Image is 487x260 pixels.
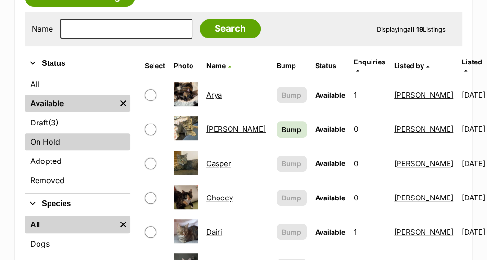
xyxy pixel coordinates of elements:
span: Listed [462,58,482,66]
strong: all 19 [407,25,423,33]
a: [PERSON_NAME] [394,124,453,134]
a: [PERSON_NAME] [206,124,266,134]
a: [PERSON_NAME] [394,193,453,202]
a: Removed [25,172,130,189]
a: Name [206,62,231,70]
input: Search [200,19,261,38]
button: Status [25,57,130,70]
span: Available [315,125,345,133]
span: Displaying Listings [377,25,446,33]
a: All [25,216,116,233]
span: Listed by [394,62,424,70]
th: Photo [170,54,202,77]
td: 0 [350,112,389,146]
th: Status [311,54,349,77]
a: [PERSON_NAME] [394,90,453,99]
button: Bump [277,156,307,172]
button: Bump [277,224,307,240]
span: (3) [48,117,59,128]
div: Status [25,74,130,193]
span: Bump [282,90,301,100]
a: Listed [462,58,482,74]
a: Dairi [206,227,222,236]
span: Bump [282,227,301,237]
a: Dogs [25,235,130,252]
td: 0 [350,181,389,214]
a: All [25,75,130,93]
a: Listed by [394,62,429,70]
a: Choccy [206,193,233,202]
a: [PERSON_NAME] [394,227,453,236]
a: Arya [206,90,222,99]
a: Draft [25,114,130,131]
span: Available [315,159,345,167]
span: translation missing: en.admin.listings.index.attributes.enquiries [354,58,385,66]
td: 0 [350,147,389,180]
a: Bump [277,121,307,138]
td: 1 [350,215,389,248]
span: Bump [282,159,301,169]
span: Bump [282,124,301,135]
span: Available [315,228,345,236]
label: Name [32,25,53,33]
a: Casper [206,159,231,168]
a: Adopted [25,152,130,170]
button: Bump [277,190,307,206]
span: Bump [282,193,301,203]
a: Available [25,95,116,112]
span: Available [315,91,345,99]
span: Available [315,194,345,202]
a: [PERSON_NAME] [394,159,453,168]
button: Bump [277,87,307,103]
button: Species [25,198,130,210]
a: Enquiries [354,58,385,74]
span: Name [206,62,226,70]
td: 1 [350,78,389,111]
img: Choccy [174,185,198,209]
th: Bump [273,54,310,77]
a: On Hold [25,133,130,150]
a: Remove filter [116,95,130,112]
th: Select [141,54,169,77]
img: Casper [174,151,198,175]
a: Remove filter [116,216,130,233]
